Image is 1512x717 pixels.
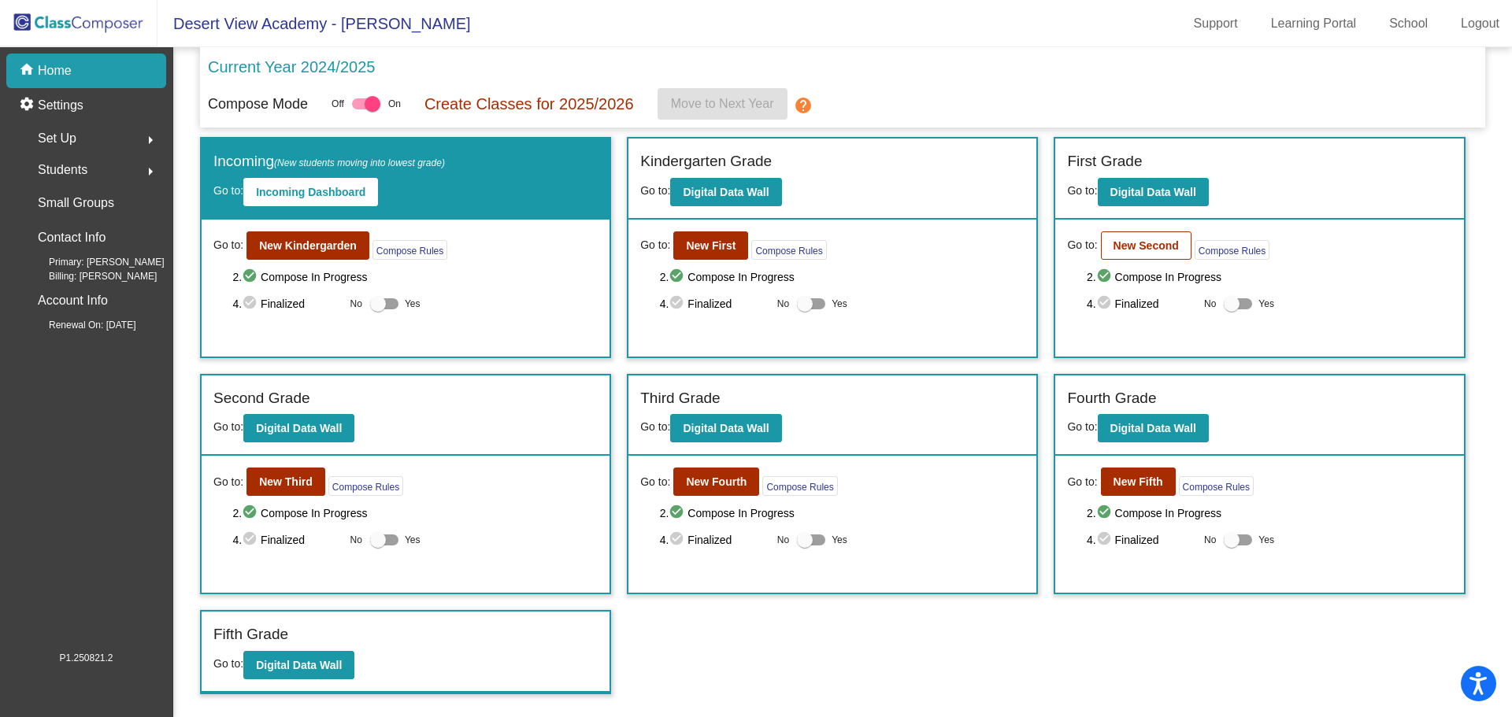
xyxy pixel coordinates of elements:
b: Digital Data Wall [683,186,769,198]
button: Digital Data Wall [243,414,354,442]
button: Digital Data Wall [670,414,781,442]
mat-icon: check_circle [669,268,687,286]
span: 4. Finalized [660,294,769,313]
label: Second Grade [213,387,310,410]
span: Go to: [213,237,243,253]
span: Students [38,159,87,181]
span: Yes [405,530,421,549]
span: Go to: [640,237,670,253]
b: Incoming Dashboard [256,186,365,198]
mat-icon: check_circle [1096,268,1115,286]
p: Current Year 2024/2025 [208,55,375,79]
mat-icon: arrow_right [141,162,160,181]
button: New Fifth [1101,468,1176,496]
b: New Kindergarden [259,239,357,252]
mat-icon: check_circle [1096,504,1115,523]
button: Compose Rules [762,476,837,496]
span: Go to: [213,474,243,490]
span: 4. Finalized [1087,294,1196,313]
mat-icon: check_circle [669,530,687,549]
span: No [777,297,789,311]
b: New First [686,239,736,252]
span: Go to: [1067,474,1097,490]
span: No [350,297,362,311]
span: Go to: [213,420,243,433]
span: Go to: [1067,237,1097,253]
span: No [1204,297,1216,311]
span: No [777,533,789,547]
span: 2. Compose In Progress [232,268,598,286]
button: Digital Data Wall [1098,414,1209,442]
span: Yes [832,294,847,313]
span: Move to Next Year [671,97,774,110]
span: No [350,533,362,547]
button: New Second [1101,231,1191,260]
b: Digital Data Wall [1110,422,1196,434]
b: Digital Data Wall [256,422,342,434]
span: Go to: [640,420,670,433]
a: Logout [1448,11,1512,36]
button: New First [673,231,748,260]
b: Digital Data Wall [1110,186,1196,198]
button: New Fourth [673,468,759,496]
button: Compose Rules [751,240,826,260]
button: Incoming Dashboard [243,178,378,206]
mat-icon: check_circle [242,268,261,286]
label: Incoming [213,150,445,173]
span: Go to: [1067,184,1097,197]
span: Off [332,97,344,111]
button: Digital Data Wall [1098,178,1209,206]
span: Yes [1258,530,1274,549]
p: Settings [38,96,83,115]
span: Go to: [640,184,670,197]
label: First Grade [1067,150,1142,173]
b: New Second [1114,239,1179,252]
button: Move to Next Year [658,88,787,120]
span: Go to: [213,657,243,670]
span: Go to: [640,474,670,490]
span: Go to: [1067,420,1097,433]
b: Digital Data Wall [683,422,769,434]
button: New Kindergarden [246,231,369,260]
a: Support [1181,11,1251,36]
p: Compose Mode [208,94,308,115]
a: Learning Portal [1258,11,1369,36]
mat-icon: arrow_right [141,131,160,150]
button: Digital Data Wall [243,651,354,679]
span: On [388,97,401,111]
span: Primary: [PERSON_NAME] [24,255,165,269]
b: New Fifth [1114,475,1163,488]
mat-icon: check_circle [1096,530,1115,549]
button: Compose Rules [328,476,403,496]
mat-icon: check_circle [669,504,687,523]
b: Digital Data Wall [256,659,342,671]
mat-icon: settings [19,96,38,115]
mat-icon: check_circle [242,504,261,523]
span: 2. Compose In Progress [660,268,1025,286]
p: Create Classes for 2025/2026 [424,92,634,116]
mat-icon: check_circle [242,294,261,313]
mat-icon: check_circle [242,530,261,549]
span: 4. Finalized [660,530,769,549]
p: Account Info [38,290,108,312]
mat-icon: check_circle [669,294,687,313]
label: Fourth Grade [1067,387,1156,410]
span: Renewal On: [DATE] [24,318,135,332]
span: Yes [832,530,847,549]
mat-icon: check_circle [1096,294,1115,313]
span: 2. Compose In Progress [232,504,598,523]
p: Home [38,61,72,80]
button: Compose Rules [372,240,447,260]
b: New Third [259,475,313,488]
b: New Fourth [686,475,747,488]
button: New Third [246,468,325,496]
button: Compose Rules [1195,240,1269,260]
label: Third Grade [640,387,720,410]
mat-icon: home [19,61,38,80]
span: 2. Compose In Progress [1087,268,1452,286]
span: (New students moving into lowest grade) [274,157,445,168]
p: Small Groups [38,192,114,214]
span: Set Up [38,128,76,150]
span: Yes [1258,294,1274,313]
a: School [1377,11,1440,36]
